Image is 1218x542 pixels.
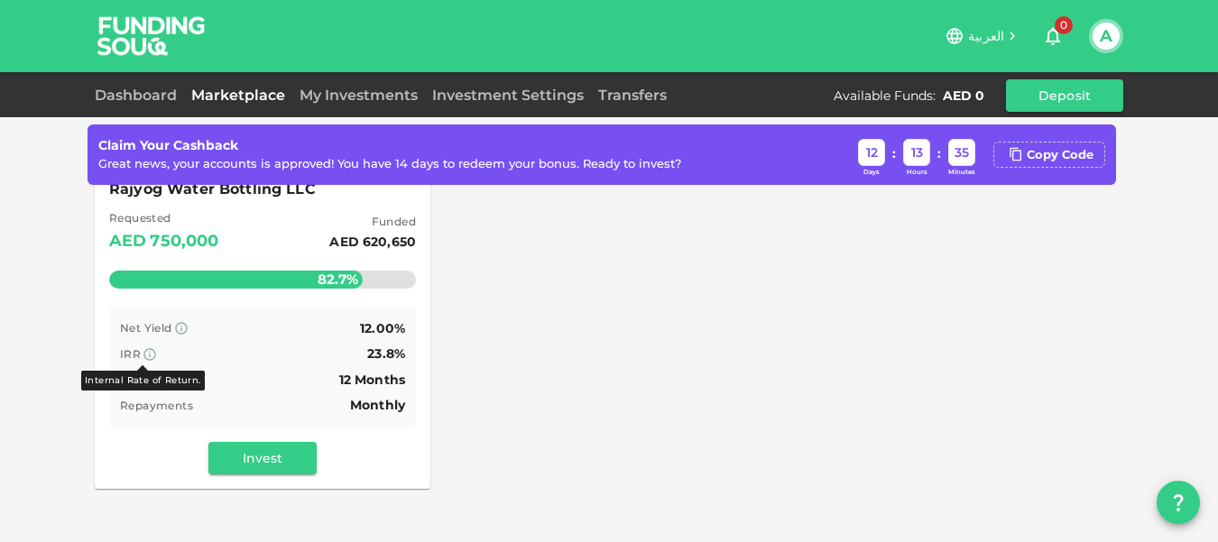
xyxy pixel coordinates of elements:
a: Transfers [591,87,674,104]
span: Requested [109,209,219,227]
div: Days [858,168,885,178]
span: Net Yield [120,321,172,335]
span: IRR [120,347,141,361]
span: Repayments [120,399,193,412]
div: Available Funds : [834,87,936,105]
span: Monthly [350,397,405,413]
div: 13 [903,139,930,166]
div: Copy Code [1027,146,1093,164]
div: 35 [948,139,975,166]
button: 0 [1035,18,1071,54]
button: Deposit [1006,79,1123,112]
span: 12.00% [360,320,405,336]
button: A [1093,23,1120,50]
div: : [937,144,941,163]
span: Rajyog Water Bottling LLC [109,177,416,202]
div: AED 0 [943,87,984,105]
button: Invest [208,442,317,474]
a: My Investments [292,87,425,104]
a: Dashboard [95,87,184,104]
div: Great news, your accounts is approved! You have 14 days to redeem your bonus. Ready to invest? [98,155,681,173]
div: Hours [903,168,930,178]
span: Funded [329,213,416,231]
span: 12 Months [339,372,405,388]
div: Minutes [948,168,975,178]
span: Tenure [120,372,159,386]
div: : [892,144,896,163]
span: 23.8% [367,345,405,362]
div: 12 [858,139,885,166]
a: Marketplace [184,87,292,104]
a: Investment Settings [425,87,591,104]
span: 0 [1055,16,1073,34]
button: question [1157,481,1200,524]
span: Claim Your Cashback [98,137,238,153]
span: العربية [968,28,1004,44]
